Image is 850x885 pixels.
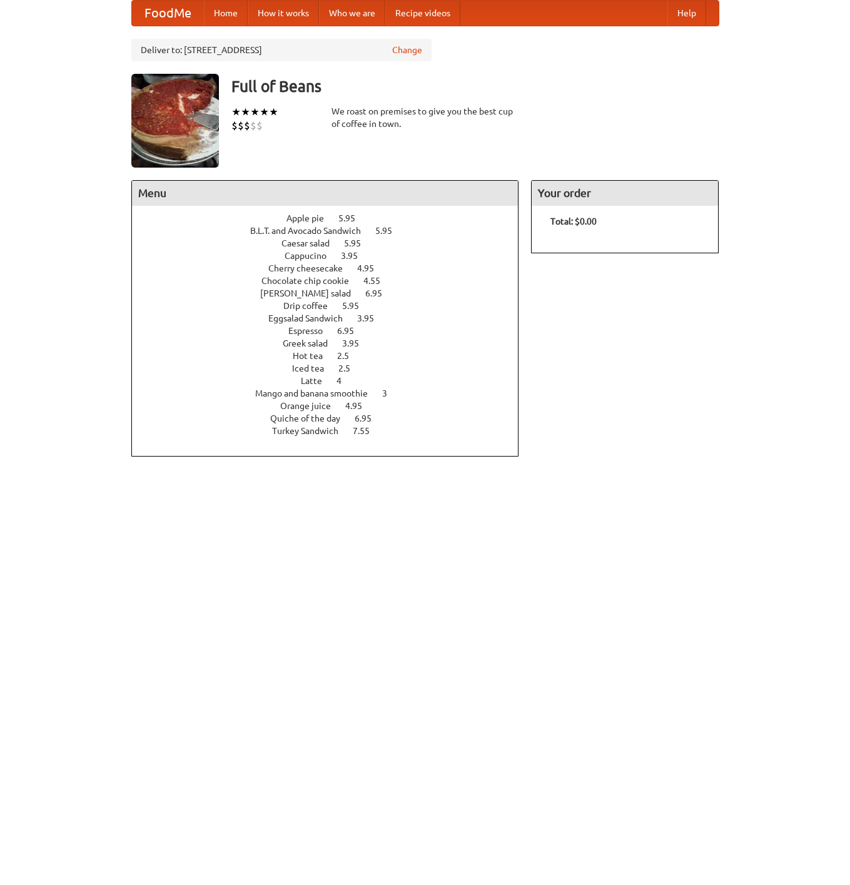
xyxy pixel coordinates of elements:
span: 2.5 [337,351,362,361]
span: Drip coffee [283,301,340,311]
span: Quiche of the day [270,413,353,423]
span: Caesar salad [281,238,342,248]
a: Cherry cheesecake 4.95 [268,263,397,273]
span: 5.95 [375,226,405,236]
li: ★ [231,105,241,119]
div: We roast on premises to give you the best cup of coffee in town. [331,105,519,130]
a: B.L.T. and Avocado Sandwich 5.95 [250,226,415,236]
a: Drip coffee 5.95 [283,301,382,311]
span: 3.95 [357,313,387,323]
span: Orange juice [280,401,343,411]
span: [PERSON_NAME] salad [260,288,363,298]
span: Chocolate chip cookie [261,276,362,286]
a: Espresso 6.95 [288,326,377,336]
b: Total: $0.00 [550,216,597,226]
span: Cherry cheesecake [268,263,355,273]
span: 5.95 [344,238,373,248]
li: ★ [260,105,269,119]
a: Eggsalad Sandwich 3.95 [268,313,397,323]
span: 6.95 [365,288,395,298]
a: Help [667,1,706,26]
span: Mango and banana smoothie [255,388,380,398]
li: $ [244,119,250,133]
li: ★ [269,105,278,119]
a: Change [392,44,422,56]
span: Hot tea [293,351,335,361]
span: 4.95 [345,401,375,411]
a: Recipe videos [385,1,460,26]
li: $ [256,119,263,133]
a: Turkey Sandwich 7.55 [272,426,393,436]
span: 2.5 [338,363,363,373]
span: 5.95 [338,213,368,223]
h4: Your order [532,181,718,206]
img: angular.jpg [131,74,219,168]
span: Cappucino [285,251,339,261]
li: $ [250,119,256,133]
a: How it works [248,1,319,26]
span: Apple pie [286,213,336,223]
li: $ [231,119,238,133]
span: Espresso [288,326,335,336]
span: 3.95 [342,338,372,348]
a: Mango and banana smoothie 3 [255,388,410,398]
a: Hot tea 2.5 [293,351,372,361]
span: Greek salad [283,338,340,348]
a: Who we are [319,1,385,26]
a: Caesar salad 5.95 [281,238,384,248]
h3: Full of Beans [231,74,719,99]
span: 4 [336,376,354,386]
span: 4.55 [363,276,393,286]
a: Home [204,1,248,26]
div: Deliver to: [STREET_ADDRESS] [131,39,432,61]
li: ★ [241,105,250,119]
li: ★ [250,105,260,119]
span: B.L.T. and Avocado Sandwich [250,226,373,236]
a: Greek salad 3.95 [283,338,382,348]
span: 6.95 [337,326,367,336]
span: Iced tea [292,363,336,373]
span: Latte [301,376,335,386]
span: 4.95 [357,263,387,273]
span: 3.95 [341,251,370,261]
a: Quiche of the day 6.95 [270,413,395,423]
span: Turkey Sandwich [272,426,351,436]
span: 6.95 [355,413,384,423]
a: FoodMe [132,1,204,26]
span: 3 [382,388,400,398]
a: Chocolate chip cookie 4.55 [261,276,403,286]
a: [PERSON_NAME] salad 6.95 [260,288,405,298]
span: 7.55 [353,426,382,436]
h4: Menu [132,181,519,206]
a: Orange juice 4.95 [280,401,385,411]
a: Latte 4 [301,376,365,386]
a: Apple pie 5.95 [286,213,378,223]
span: Eggsalad Sandwich [268,313,355,323]
a: Cappucino 3.95 [285,251,381,261]
a: Iced tea 2.5 [292,363,373,373]
li: $ [238,119,244,133]
span: 5.95 [342,301,372,311]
